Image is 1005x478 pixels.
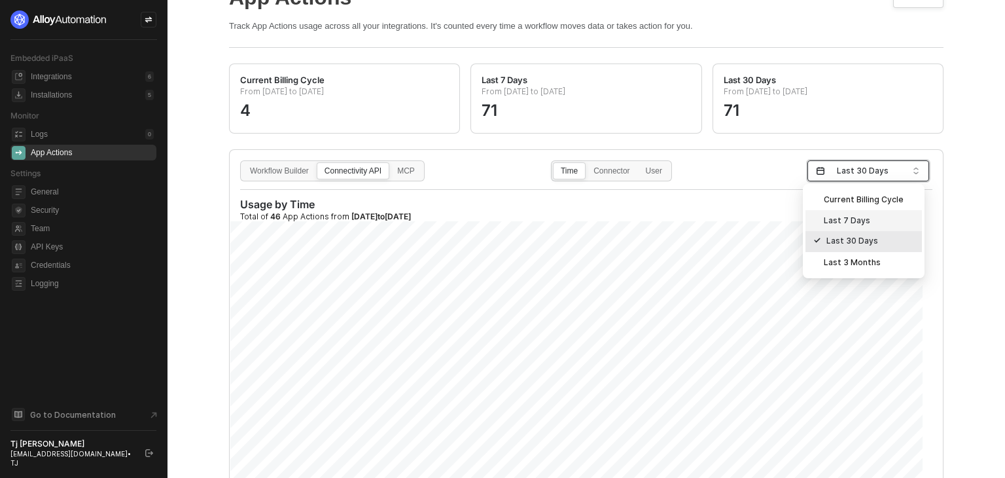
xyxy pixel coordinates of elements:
[10,53,73,63] span: Embedded iPaaS
[837,161,905,181] span: Last 30 Days
[31,202,154,218] span: Security
[10,111,39,120] span: Monitor
[31,90,72,101] div: Installations
[31,221,154,236] span: Team
[240,93,449,114] div: 4
[240,86,449,102] p: From [DATE] to [DATE]
[240,198,932,211] div: Usage by Time
[12,146,26,160] span: icon-app-actions
[10,10,156,29] a: logo
[724,86,932,102] p: From [DATE] to [DATE]
[31,276,154,291] span: Logging
[12,88,26,102] span: installations
[390,167,422,188] div: MCP
[31,129,48,140] div: Logs
[145,129,154,139] div: 0
[12,240,26,254] span: api-key
[482,75,527,86] div: Last 7 Days
[270,211,281,221] span: 46
[813,193,914,207] div: Current Billing Cycle
[10,168,41,178] span: Settings
[724,93,932,114] div: 71
[240,211,932,222] div: Total of App Actions from
[12,204,26,217] span: security
[30,409,116,420] span: Go to Documentation
[31,257,154,273] span: Credentials
[12,408,25,421] span: documentation
[147,409,160,422] span: document-arrow
[813,213,914,228] div: Last 7 Days
[145,449,153,457] span: logout
[317,167,389,188] div: Connectivity API
[240,75,325,86] div: Current Billing Cycle
[10,439,133,449] div: Tj [PERSON_NAME]
[586,167,637,188] div: Connector
[10,407,157,422] a: Knowledge Base
[482,93,690,114] div: 71
[145,16,152,24] span: icon-swap
[813,236,821,244] span: icon-check
[482,86,690,102] p: From [DATE] to [DATE]
[243,167,316,188] div: Workflow Builder
[813,234,914,249] div: Last 30 Days
[31,71,72,83] div: Integrations
[31,147,72,158] div: App Actions
[724,75,776,86] div: Last 30 Days
[145,90,154,100] div: 5
[12,70,26,84] span: integrations
[12,222,26,236] span: team
[639,167,669,188] div: User
[12,259,26,272] span: credentials
[351,211,411,221] span: [DATE] to [DATE]
[554,167,585,188] div: Time
[10,449,133,468] div: [EMAIL_ADDRESS][DOMAIN_NAME] • TJ
[145,71,154,82] div: 6
[10,10,107,29] img: logo
[12,277,26,291] span: logging
[12,185,26,199] span: general
[229,20,943,31] div: Track App Actions usage across all your integrations. It's counted every time a workflow moves da...
[12,128,26,141] span: icon-logs
[31,184,154,200] span: General
[813,255,914,270] div: Last 3 Months
[31,239,154,255] span: API Keys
